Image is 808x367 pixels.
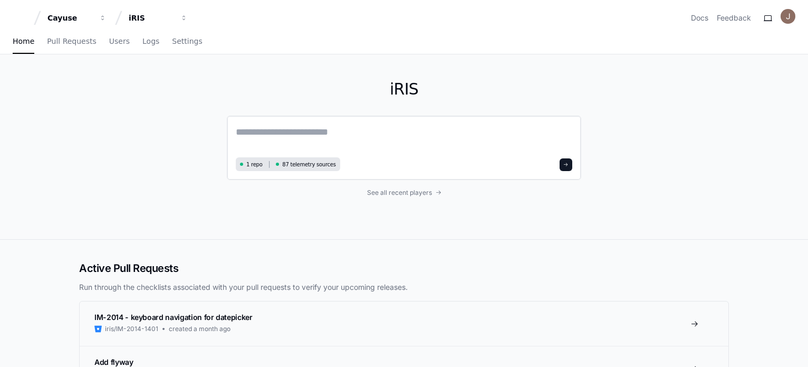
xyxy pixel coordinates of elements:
[129,13,174,23] div: iRIS
[47,13,93,23] div: Cayuse
[94,313,253,322] span: IM-2014 - keyboard navigation for datepicker
[691,13,708,23] a: Docs
[142,30,159,54] a: Logs
[142,38,159,44] span: Logs
[367,189,432,197] span: See all recent players
[79,282,729,293] p: Run through the checklists associated with your pull requests to verify your upcoming releases.
[80,302,728,346] a: IM-2014 - keyboard navigation for datepickeriris/IM-2014-1401created a month ago
[282,161,335,168] span: 87 telemetry sources
[169,325,230,333] span: created a month ago
[79,261,729,276] h2: Active Pull Requests
[13,38,34,44] span: Home
[47,30,96,54] a: Pull Requests
[43,8,111,27] button: Cayuse
[246,161,263,168] span: 1 repo
[13,30,34,54] a: Home
[781,9,795,24] img: ACg8ocL0-VV38dUbyLUN_j_Ryupr2ywH6Bky3aOUOf03hrByMsB9Zg=s96-c
[227,80,581,99] h1: iRIS
[109,38,130,44] span: Users
[172,30,202,54] a: Settings
[109,30,130,54] a: Users
[47,38,96,44] span: Pull Requests
[105,325,158,333] span: iris/IM-2014-1401
[717,13,751,23] button: Feedback
[172,38,202,44] span: Settings
[124,8,192,27] button: iRIS
[227,189,581,197] a: See all recent players
[94,357,133,366] span: Add flyway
